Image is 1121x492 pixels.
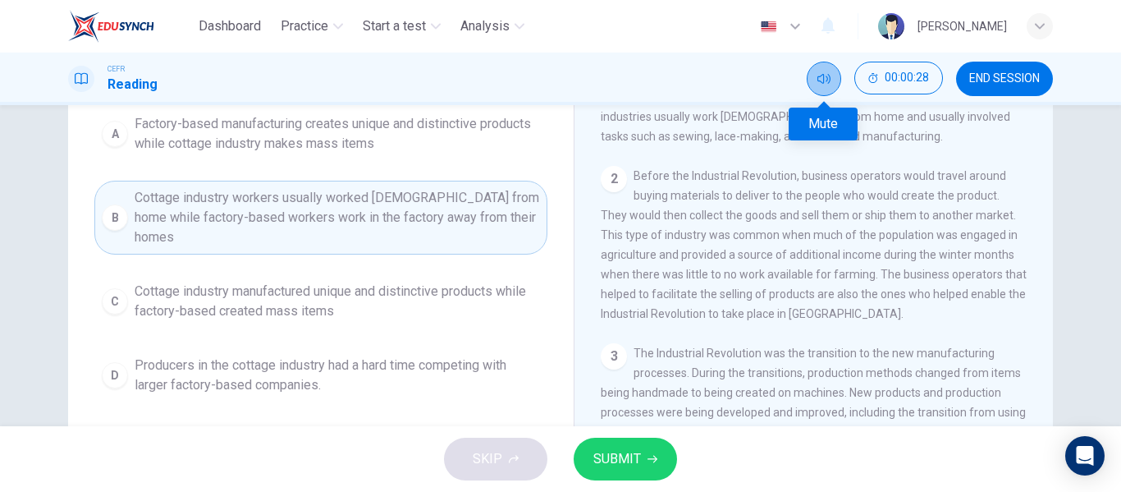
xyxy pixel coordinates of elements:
span: Dashboard [199,16,261,36]
span: Analysis [460,16,510,36]
img: Profile picture [878,13,904,39]
div: B [102,205,128,231]
span: The Industrial Revolution was the transition to the new manufacturing processes. During the trans... [601,347,1026,458]
div: Open Intercom Messenger [1065,436,1105,476]
div: A [102,121,128,147]
div: C [102,288,128,315]
span: Cottage industry manufactured unique and distinctive products while factory-based created mass items [135,282,540,321]
a: EduSynch logo [68,10,192,43]
button: Dashboard [192,11,268,41]
div: D [102,362,128,389]
span: Before the Industrial Revolution, business operators would travel around buying materials to deli... [601,169,1027,320]
button: Start a test [356,11,447,41]
div: Mute [807,62,841,96]
span: Producers in the cottage industry had a hard time competing with larger factory-based companies. [135,356,540,395]
div: 2 [601,166,627,192]
span: Start a test [363,16,426,36]
img: EduSynch logo [68,10,154,43]
button: Practice [274,11,350,41]
button: AFactory-based manufacturing creates unique and distinctive products while cottage industry makes... [94,107,547,161]
span: Factory-based manufacturing creates unique and distinctive products while cottage industry makes ... [135,114,540,154]
button: END SESSION [956,62,1053,96]
button: CCottage industry manufactured unique and distinctive products while factory-based created mass i... [94,274,547,329]
span: Practice [281,16,328,36]
button: 00:00:28 [854,62,943,94]
span: END SESSION [969,72,1040,85]
button: BCottage industry workers usually worked [DEMOGRAPHIC_DATA] from home while factory-based workers... [94,181,547,255]
div: [PERSON_NAME] [917,16,1007,36]
span: CEFR [108,63,125,75]
button: Analysis [454,11,531,41]
h1: Reading [108,75,158,94]
span: Cottage industry workers usually worked [DEMOGRAPHIC_DATA] from home while factory-based workers ... [135,188,540,247]
span: 00:00:28 [885,71,929,85]
img: en [758,21,779,33]
div: 3 [601,343,627,370]
button: SUBMIT [574,438,677,481]
button: DProducers in the cottage industry had a hard time competing with larger factory-based companies. [94,348,547,402]
span: SUBMIT [593,448,641,471]
div: Hide [854,62,943,96]
div: Mute [789,108,858,140]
